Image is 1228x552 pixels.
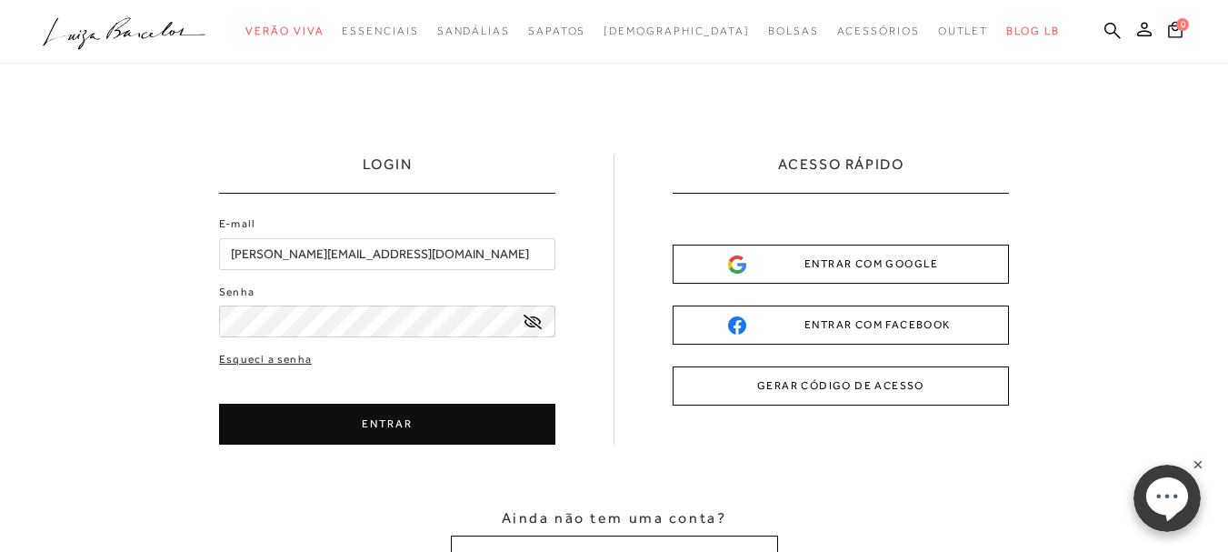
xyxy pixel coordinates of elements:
[1006,15,1059,48] a: BLOG LB
[768,15,819,48] a: noSubCategoriesText
[219,284,255,301] label: Senha
[219,404,555,445] button: ENTRAR
[245,15,324,48] a: noSubCategoriesText
[604,25,750,37] span: [DEMOGRAPHIC_DATA]
[437,15,510,48] a: noSubCategoriesText
[437,25,510,37] span: Sandálias
[778,155,904,193] h2: ACESSO RÁPIDO
[1176,18,1189,31] span: 0
[342,15,418,48] a: noSubCategoriesText
[524,315,542,328] a: exibir senha
[837,25,920,37] span: Acessórios
[604,15,750,48] a: noSubCategoriesText
[728,316,953,335] div: ENTRAR COM FACEBOOK
[728,255,953,274] div: ENTRAR COM GOOGLE
[673,245,1009,284] button: ENTRAR COM GOOGLE
[837,15,920,48] a: noSubCategoriesText
[768,25,819,37] span: Bolsas
[673,306,1009,345] button: ENTRAR COM FACEBOOK
[342,25,418,37] span: Essenciais
[673,366,1009,406] button: GERAR CÓDIGO DE ACESSO
[528,25,585,37] span: Sapatos
[245,25,324,37] span: Verão Viva
[938,25,989,37] span: Outlet
[1006,25,1059,37] span: BLOG LB
[363,155,413,193] h1: LOGIN
[1163,20,1188,45] button: 0
[938,15,989,48] a: noSubCategoriesText
[219,351,312,368] a: Esqueci a senha
[219,238,555,270] input: E-mail
[528,15,585,48] a: noSubCategoriesText
[502,508,726,528] span: Ainda não tem uma conta?
[219,216,255,233] label: E-mail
